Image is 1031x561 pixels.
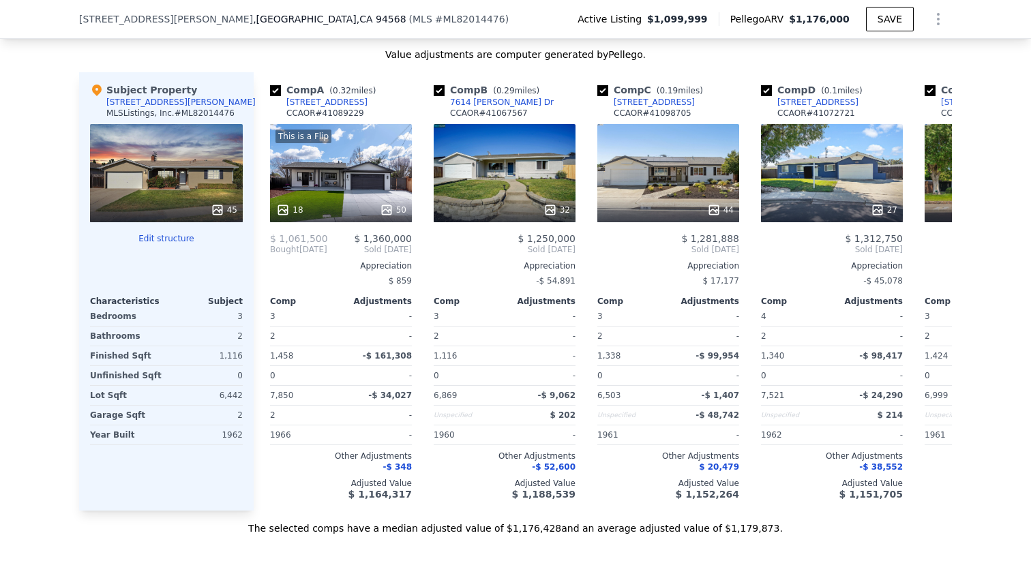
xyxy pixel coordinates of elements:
[668,296,739,307] div: Adjustments
[863,276,903,286] span: -$ 45,078
[434,391,457,400] span: 6,869
[597,327,666,346] div: 2
[270,83,381,97] div: Comp A
[925,5,952,33] button: Show Options
[270,478,412,489] div: Adjusted Value
[597,83,708,97] div: Comp C
[839,489,903,500] span: $ 1,151,705
[169,386,243,405] div: 6,442
[270,97,368,108] a: [STREET_ADDRESS]
[671,425,739,444] div: -
[90,425,164,444] div: Year Built
[434,260,576,271] div: Appreciation
[507,425,576,444] div: -
[835,327,903,346] div: -
[434,327,502,346] div: 2
[450,108,528,119] div: CCAOR # 41067567
[90,386,164,405] div: Lot Sqft
[777,97,858,108] div: [STREET_ADDRESS]
[488,86,545,95] span: ( miles)
[777,108,855,119] div: CCAOR # 41072721
[344,425,412,444] div: -
[327,244,412,255] span: Sold [DATE]
[90,346,164,365] div: Finished Sqft
[507,327,576,346] div: -
[925,371,930,380] span: 0
[275,130,331,143] div: This is a Flip
[696,410,739,420] span: -$ 48,742
[761,478,903,489] div: Adjusted Value
[871,203,897,217] div: 27
[859,462,903,472] span: -$ 38,552
[647,12,708,26] span: $1,099,999
[941,97,1022,108] div: [STREET_ADDRESS]
[761,97,858,108] a: [STREET_ADDRESS]
[389,276,412,286] span: $ 859
[877,410,903,420] span: $ 214
[344,366,412,385] div: -
[816,86,867,95] span: ( miles)
[671,327,739,346] div: -
[507,366,576,385] div: -
[859,391,903,400] span: -$ 24,290
[368,391,412,400] span: -$ 34,027
[597,451,739,461] div: Other Adjustments
[707,203,734,217] div: 44
[925,97,1022,108] a: [STREET_ADDRESS]
[699,462,739,472] span: $ 20,479
[925,351,948,361] span: 1,424
[532,462,576,472] span: -$ 52,600
[518,233,576,244] span: $ 1,250,000
[90,406,164,425] div: Garage Sqft
[363,351,412,361] span: -$ 161,308
[761,312,766,321] span: 4
[614,108,691,119] div: CCAOR # 41098705
[434,83,545,97] div: Comp B
[90,83,197,97] div: Subject Property
[761,296,832,307] div: Comp
[341,296,412,307] div: Adjustments
[270,425,338,444] div: 1966
[832,296,903,307] div: Adjustments
[681,233,739,244] span: $ 1,281,888
[845,233,903,244] span: $ 1,312,750
[270,244,327,255] div: [DATE]
[333,86,351,95] span: 0.32
[761,371,766,380] span: 0
[270,260,412,271] div: Appreciation
[450,97,554,108] div: 7614 [PERSON_NAME] Dr
[435,14,505,25] span: # ML82014476
[925,312,930,321] span: 3
[434,371,439,380] span: 0
[761,406,829,425] div: Unspecified
[169,425,243,444] div: 1962
[90,233,243,244] button: Edit structure
[597,478,739,489] div: Adjusted Value
[671,307,739,326] div: -
[434,425,502,444] div: 1960
[925,391,948,400] span: 6,999
[789,14,850,25] span: $1,176,000
[730,12,790,26] span: Pellego ARV
[761,260,903,271] div: Appreciation
[578,12,647,26] span: Active Listing
[597,296,668,307] div: Comp
[79,511,952,535] div: The selected comps have a median adjusted value of $1,176,428 and an average adjusted value of $1...
[676,489,739,500] span: $ 1,152,264
[90,307,164,326] div: Bedrooms
[614,97,695,108] div: [STREET_ADDRESS]
[270,312,275,321] span: 3
[866,7,914,31] button: SAVE
[169,307,243,326] div: 3
[211,203,237,217] div: 45
[344,307,412,326] div: -
[286,108,364,119] div: CCAOR # 41089229
[824,86,837,95] span: 0.1
[253,12,406,26] span: , [GEOGRAPHIC_DATA]
[270,391,293,400] span: 7,850
[270,296,341,307] div: Comp
[344,327,412,346] div: -
[169,327,243,346] div: 2
[597,244,739,255] span: Sold [DATE]
[507,346,576,365] div: -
